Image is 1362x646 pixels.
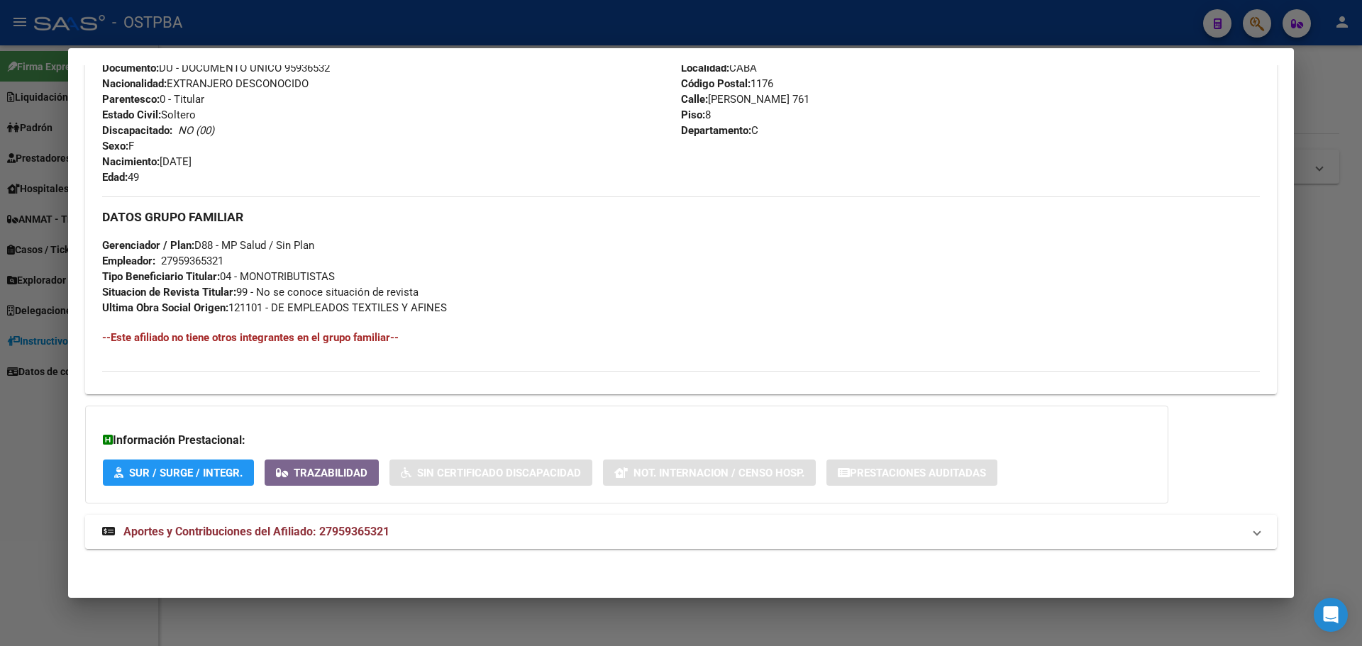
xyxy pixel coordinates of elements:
[850,467,986,479] span: Prestaciones Auditadas
[102,77,309,90] span: EXTRANJERO DESCONOCIDO
[681,62,729,74] strong: Localidad:
[103,460,254,486] button: SUR / SURGE / INTEGR.
[681,93,809,106] span: [PERSON_NAME] 761
[102,301,228,314] strong: Ultima Obra Social Origen:
[178,124,214,137] i: NO (00)
[681,124,751,137] strong: Departamento:
[161,253,223,269] div: 27959365321
[102,171,139,184] span: 49
[102,155,160,168] strong: Nacimiento:
[681,108,705,121] strong: Piso:
[102,62,330,74] span: DU - DOCUMENTO UNICO 95936532
[102,270,335,283] span: 04 - MONOTRIBUTISTAS
[681,108,711,121] span: 8
[681,62,757,74] span: CABA
[85,515,1277,549] mat-expansion-panel-header: Aportes y Contribuciones del Afiliado: 27959365321
[102,77,167,90] strong: Nacionalidad:
[123,525,389,538] span: Aportes y Contribuciones del Afiliado: 27959365321
[102,93,204,106] span: 0 - Titular
[102,286,419,299] span: 99 - No se conoce situación de revista
[102,239,314,252] span: D88 - MP Salud / Sin Plan
[102,155,192,168] span: [DATE]
[102,301,447,314] span: 121101 - DE EMPLEADOS TEXTILES Y AFINES
[102,270,220,283] strong: Tipo Beneficiario Titular:
[102,286,236,299] strong: Situacion de Revista Titular:
[389,460,592,486] button: Sin Certificado Discapacidad
[102,140,128,152] strong: Sexo:
[102,108,196,121] span: Soltero
[102,255,155,267] strong: Empleador:
[826,460,997,486] button: Prestaciones Auditadas
[129,467,243,479] span: SUR / SURGE / INTEGR.
[102,209,1260,225] h3: DATOS GRUPO FAMILIAR
[1314,598,1348,632] div: Open Intercom Messenger
[633,467,804,479] span: Not. Internacion / Censo Hosp.
[102,62,159,74] strong: Documento:
[681,77,773,90] span: 1176
[681,124,758,137] span: C
[102,140,134,152] span: F
[681,77,751,90] strong: Código Postal:
[102,330,1260,345] h4: --Este afiliado no tiene otros integrantes en el grupo familiar--
[103,432,1151,449] h3: Información Prestacional:
[265,460,379,486] button: Trazabilidad
[102,171,128,184] strong: Edad:
[102,124,172,137] strong: Discapacitado:
[417,467,581,479] span: Sin Certificado Discapacidad
[102,108,161,121] strong: Estado Civil:
[102,239,194,252] strong: Gerenciador / Plan:
[681,93,708,106] strong: Calle:
[603,460,816,486] button: Not. Internacion / Censo Hosp.
[294,467,367,479] span: Trazabilidad
[102,93,160,106] strong: Parentesco:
